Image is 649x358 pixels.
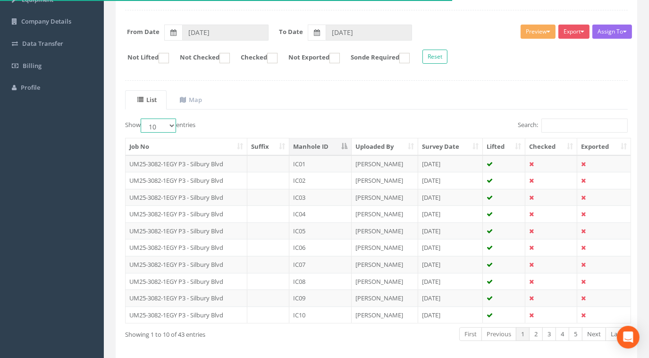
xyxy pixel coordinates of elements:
span: Data Transfer [22,39,63,48]
a: Last [606,327,628,341]
th: Uploaded By: activate to sort column ascending [352,138,418,155]
td: [PERSON_NAME] [352,256,418,273]
th: Checked: activate to sort column ascending [525,138,577,155]
td: [PERSON_NAME] [352,189,418,206]
td: UM25-3082-1EGY P3 - Silbury Blvd [126,222,247,239]
a: Previous [481,327,516,341]
a: 4 [556,327,569,341]
td: [PERSON_NAME] [352,273,418,290]
td: UM25-3082-1EGY P3 - Silbury Blvd [126,239,247,256]
label: Checked [231,53,278,63]
td: [PERSON_NAME] [352,290,418,307]
input: From Date [182,25,269,41]
button: Export [558,25,590,39]
td: [DATE] [418,239,483,256]
label: From Date [127,27,160,36]
a: List [125,90,167,110]
a: First [459,327,482,341]
td: [PERSON_NAME] [352,222,418,239]
uib-tab-heading: Map [180,95,202,104]
div: Showing 1 to 10 of 43 entries [125,326,326,339]
label: Not Lifted [118,53,169,63]
td: UM25-3082-1EGY P3 - Silbury Blvd [126,189,247,206]
a: Map [168,90,212,110]
button: Preview [521,25,556,39]
td: UM25-3082-1EGY P3 - Silbury Blvd [126,155,247,172]
div: Open Intercom Messenger [617,326,640,349]
td: [DATE] [418,172,483,189]
label: Search: [518,119,628,133]
td: UM25-3082-1EGY P3 - Silbury Blvd [126,307,247,324]
td: UM25-3082-1EGY P3 - Silbury Blvd [126,172,247,189]
button: Reset [422,50,447,64]
span: Profile [21,83,40,92]
td: UM25-3082-1EGY P3 - Silbury Blvd [126,256,247,273]
td: IC10 [289,307,352,324]
td: IC01 [289,155,352,172]
a: 5 [569,327,582,341]
td: UM25-3082-1EGY P3 - Silbury Blvd [126,273,247,290]
label: Show entries [125,119,195,133]
a: 3 [542,327,556,341]
td: UM25-3082-1EGY P3 - Silbury Blvd [126,205,247,222]
label: Not Checked [170,53,230,63]
td: [DATE] [418,222,483,239]
label: Sonde Required [341,53,410,63]
span: Company Details [21,17,71,26]
select: Showentries [141,119,176,133]
input: To Date [326,25,412,41]
label: To Date [279,27,303,36]
td: IC04 [289,205,352,222]
td: [DATE] [418,256,483,273]
td: IC08 [289,273,352,290]
a: 1 [516,327,530,341]
span: Billing [23,61,42,70]
td: [PERSON_NAME] [352,155,418,172]
th: Suffix: activate to sort column ascending [247,138,289,155]
td: [DATE] [418,307,483,324]
td: [PERSON_NAME] [352,239,418,256]
td: IC07 [289,256,352,273]
td: UM25-3082-1EGY P3 - Silbury Blvd [126,290,247,307]
th: Manhole ID: activate to sort column descending [289,138,352,155]
td: [PERSON_NAME] [352,205,418,222]
td: IC02 [289,172,352,189]
a: 2 [529,327,543,341]
td: IC03 [289,189,352,206]
th: Survey Date: activate to sort column ascending [418,138,483,155]
input: Search: [541,119,628,133]
th: Exported: activate to sort column ascending [577,138,631,155]
td: [DATE] [418,155,483,172]
uib-tab-heading: List [137,95,157,104]
td: [DATE] [418,273,483,290]
label: Not Exported [279,53,340,63]
button: Assign To [592,25,632,39]
td: [DATE] [418,290,483,307]
td: IC06 [289,239,352,256]
td: IC09 [289,290,352,307]
td: IC05 [289,222,352,239]
td: [DATE] [418,189,483,206]
td: [DATE] [418,205,483,222]
th: Job No: activate to sort column ascending [126,138,247,155]
th: Lifted: activate to sort column ascending [483,138,525,155]
td: [PERSON_NAME] [352,307,418,324]
td: [PERSON_NAME] [352,172,418,189]
a: Next [582,327,606,341]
